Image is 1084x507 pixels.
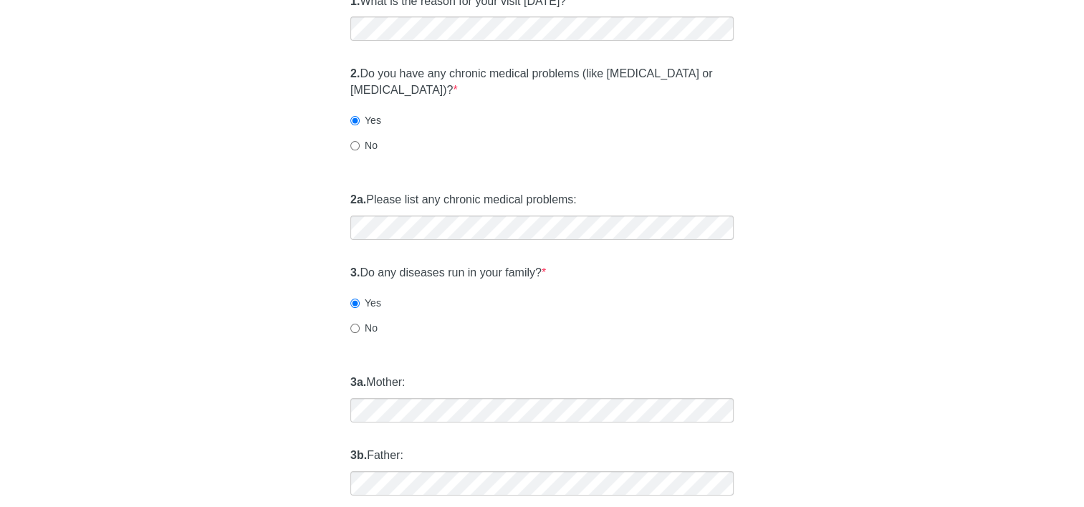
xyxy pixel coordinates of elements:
label: No [350,138,378,153]
label: Yes [350,296,381,310]
strong: 3. [350,266,360,279]
input: No [350,324,360,333]
label: Do you have any chronic medical problems (like [MEDICAL_DATA] or [MEDICAL_DATA])? [350,66,734,99]
strong: 2a. [350,193,366,206]
input: Yes [350,116,360,125]
label: No [350,321,378,335]
strong: 2. [350,67,360,79]
strong: 3b. [350,449,367,461]
label: Do any diseases run in your family? [350,265,546,281]
label: Yes [350,113,381,127]
label: Mother: [350,375,406,391]
label: Please list any chronic medical problems: [350,192,577,208]
input: Yes [350,299,360,308]
label: Father: [350,448,403,464]
strong: 3a. [350,376,366,388]
input: No [350,141,360,150]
